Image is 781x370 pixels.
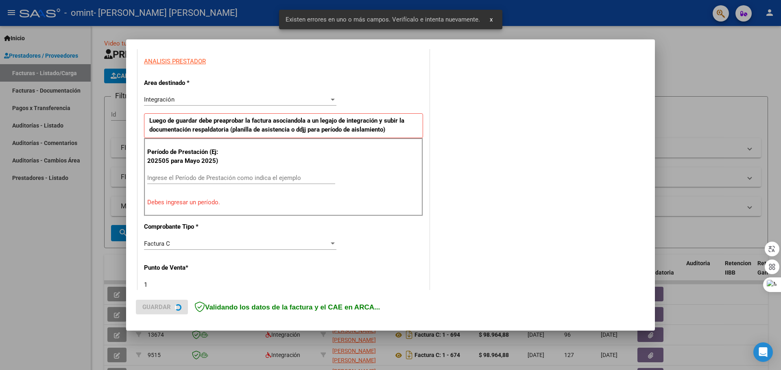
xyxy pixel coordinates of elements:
strong: Luego de guardar debe preaprobar la factura asociandola a un legajo de integración y subir la doc... [149,117,404,134]
span: Factura C [144,240,170,247]
span: Guardar [142,303,171,311]
p: Comprobante Tipo * [144,222,228,232]
span: Existen errores en uno o más campos. Verifícalo e intenta nuevamente. [286,15,480,24]
p: Período de Prestación (Ej: 202505 para Mayo 2025) [147,147,229,166]
span: ANALISIS PRESTADOR [144,58,206,65]
button: Guardar [136,300,188,314]
p: Debes ingresar un período. [147,198,420,207]
p: Punto de Venta [144,263,228,273]
span: Validando los datos de la factura y el CAE en ARCA... [194,303,380,311]
span: Integración [144,96,175,103]
div: Open Intercom Messenger [753,342,773,362]
p: Area destinado * [144,78,228,88]
button: x [483,12,499,27]
span: x [490,16,493,23]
